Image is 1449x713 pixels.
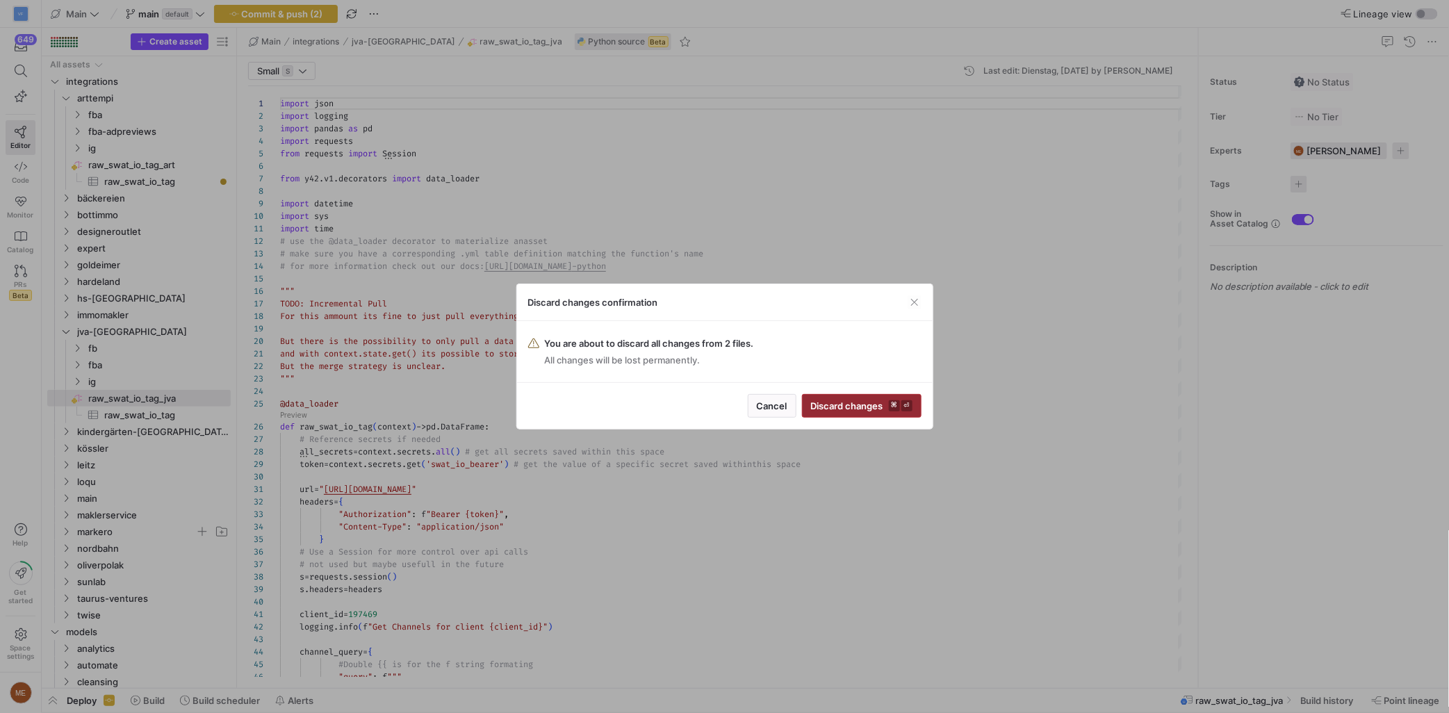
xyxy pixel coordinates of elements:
[889,400,900,411] kbd: ⌘
[757,400,787,411] span: Cancel
[528,297,658,308] h3: Discard changes confirmation
[545,354,754,366] span: All changes will be lost permanently.
[901,400,912,411] kbd: ⏎
[748,394,796,418] button: Cancel
[545,338,754,349] span: You are about to discard all changes from 2 files.
[811,400,912,411] span: Discard changes
[802,394,922,418] button: Discard changes⌘⏎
